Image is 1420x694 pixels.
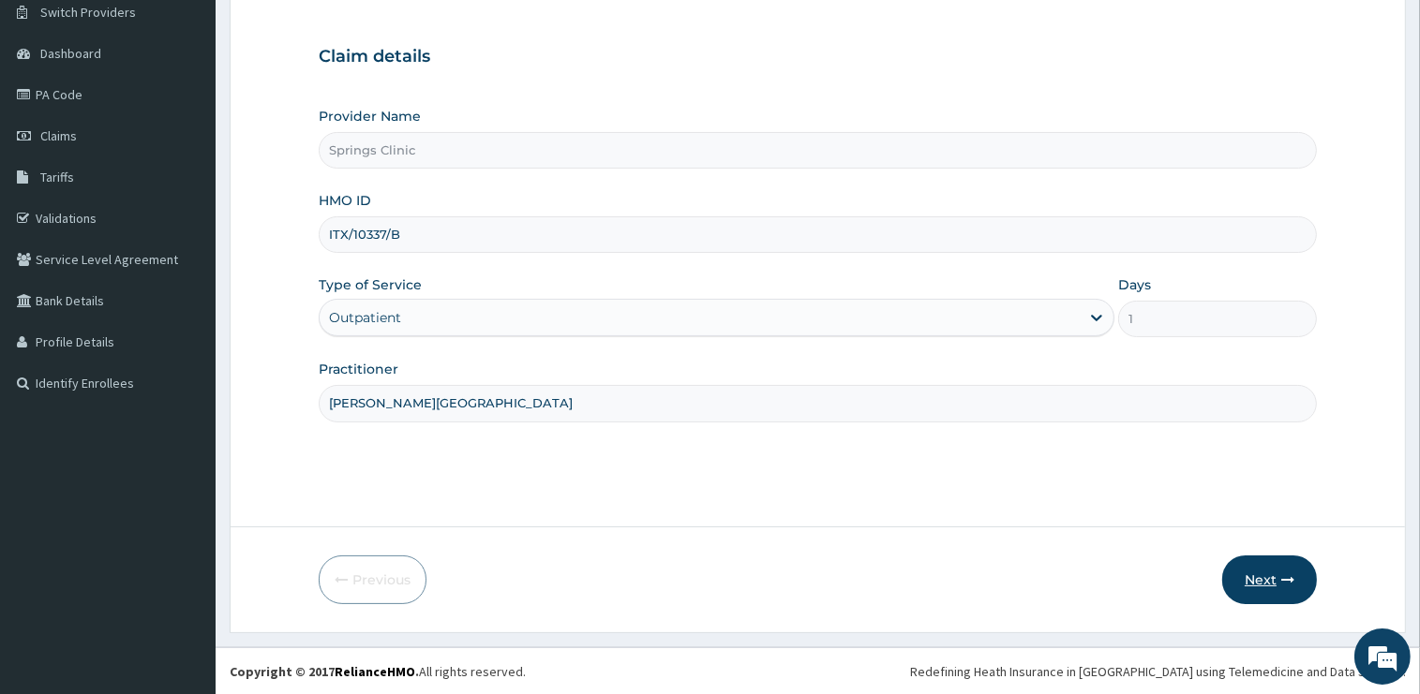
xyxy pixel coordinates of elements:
[319,385,1317,421] input: Enter Name
[319,47,1317,67] h3: Claim details
[1118,275,1151,294] label: Days
[40,169,74,185] span: Tariffs
[319,107,421,126] label: Provider Name
[230,663,419,680] strong: Copyright © 2017 .
[319,216,1317,253] input: Enter HMO ID
[40,45,101,62] span: Dashboard
[319,360,398,378] label: Practitioner
[40,4,136,21] span: Switch Providers
[335,663,415,680] a: RelianceHMO
[319,191,371,210] label: HMO ID
[1222,555,1317,604] button: Next
[319,275,422,294] label: Type of Service
[319,555,426,604] button: Previous
[329,308,401,327] div: Outpatient
[40,127,77,144] span: Claims
[910,662,1406,681] div: Redefining Heath Insurance in [GEOGRAPHIC_DATA] using Telemedicine and Data Science!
